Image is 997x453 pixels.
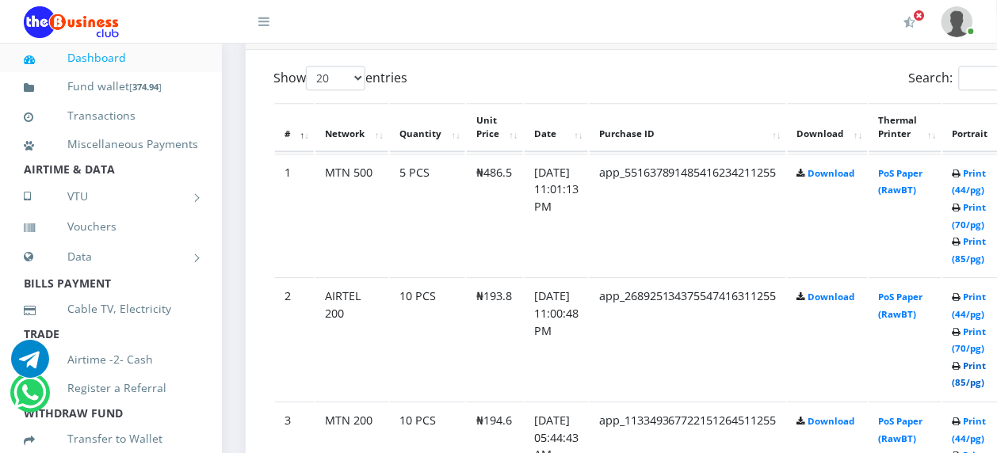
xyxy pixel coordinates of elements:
[11,352,49,378] a: Chat for support
[24,291,198,327] a: Cable TV, Electricity
[869,103,942,152] th: Thermal Printer: activate to sort column ascending
[24,177,198,216] a: VTU
[24,40,198,76] a: Dashboard
[953,291,987,320] a: Print (44/pg)
[24,208,198,245] a: Vouchers
[275,154,314,276] td: 1
[275,277,314,400] td: 2
[808,167,855,179] a: Download
[315,154,388,276] td: MTN 500
[808,291,855,303] a: Download
[879,291,923,320] a: PoS Paper (RawBT)
[525,277,588,400] td: [DATE] 11:00:48 PM
[390,103,465,152] th: Quantity: activate to sort column ascending
[904,16,916,29] i: Activate Your Membership
[24,6,119,38] img: Logo
[24,237,198,276] a: Data
[953,201,987,230] a: Print (70/pg)
[525,103,588,152] th: Date: activate to sort column ascending
[953,235,987,265] a: Print (85/pg)
[590,154,786,276] td: app_551637891485416234211255
[590,103,786,152] th: Purchase ID: activate to sort column ascending
[788,103,868,152] th: Download: activate to sort column ascending
[879,167,923,196] a: PoS Paper (RawBT)
[315,277,388,400] td: AIRTEL 200
[24,370,198,406] a: Register a Referral
[953,415,987,444] a: Print (44/pg)
[390,277,465,400] td: 10 PCS
[390,154,465,276] td: 5 PCS
[467,103,523,152] th: Unit Price: activate to sort column ascending
[13,386,46,412] a: Chat for support
[273,66,407,90] label: Show entries
[467,154,523,276] td: ₦486.5
[590,277,786,400] td: app_268925134375547416311255
[24,341,198,378] a: Airtime -2- Cash
[315,103,388,152] th: Network: activate to sort column ascending
[24,68,198,105] a: Fund wallet[374.94]
[129,81,162,93] small: [ ]
[132,81,159,93] b: 374.94
[24,126,198,162] a: Miscellaneous Payments
[914,10,926,21] span: Activate Your Membership
[808,415,855,427] a: Download
[24,97,198,134] a: Transactions
[953,167,987,196] a: Print (44/pg)
[306,66,365,90] select: Showentries
[953,360,987,389] a: Print (85/pg)
[942,6,973,37] img: User
[467,277,523,400] td: ₦193.8
[525,154,588,276] td: [DATE] 11:01:13 PM
[953,325,987,355] a: Print (70/pg)
[275,103,314,152] th: #: activate to sort column descending
[879,415,923,444] a: PoS Paper (RawBT)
